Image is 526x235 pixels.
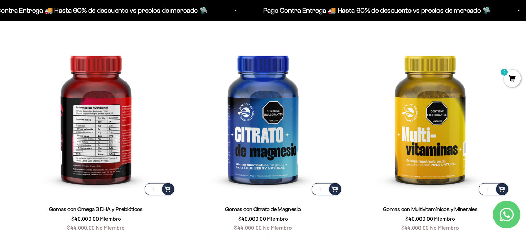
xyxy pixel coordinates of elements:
[96,224,125,231] span: No Miembro
[238,215,266,222] span: $40.000,00
[100,215,121,222] span: Miembro
[405,215,433,222] span: $40.000,00
[225,206,301,212] a: Gomas con Citrato de Magnesio
[430,224,459,231] span: No Miembro
[263,224,292,231] span: No Miembro
[383,206,478,212] a: Gomas con Multivitamínicos y Minerales
[253,5,481,16] p: Pago Contra Entrega 🚚 Hasta 60% de descuento vs precios de mercado 🛸
[49,206,143,212] a: Gomas con Omega 3 DHA y Prebióticos
[504,75,521,83] a: 0
[71,215,99,222] span: $40.000,00
[234,224,262,231] span: $44.000,00
[500,68,508,76] mark: 0
[67,224,95,231] span: $44.000,00
[17,37,175,197] img: Gomas con Omega 3 DHA y Prebióticos
[434,215,455,222] span: Miembro
[401,224,429,231] span: $44.000,00
[267,215,288,222] span: Miembro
